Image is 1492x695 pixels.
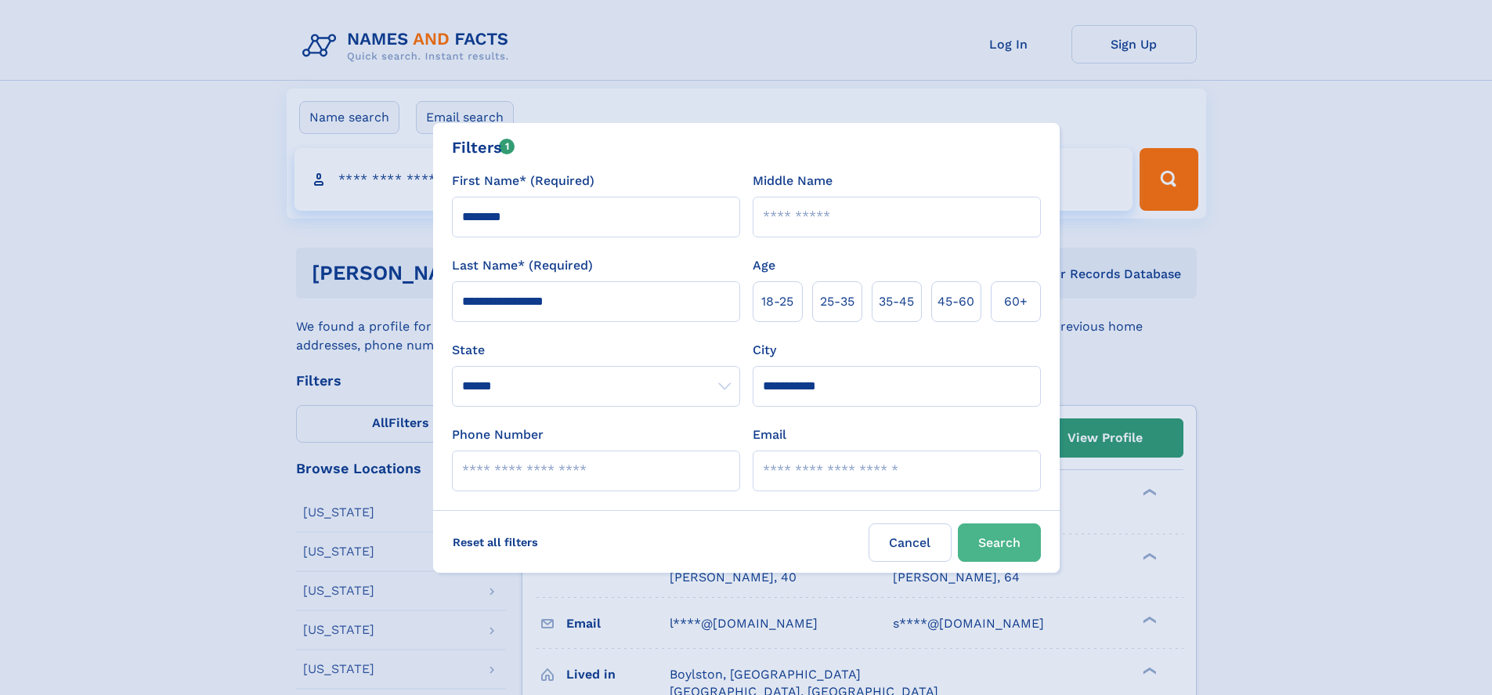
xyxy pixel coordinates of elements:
label: Phone Number [452,425,544,444]
label: Last Name* (Required) [452,256,593,275]
span: 35‑45 [879,292,914,311]
span: 25‑35 [820,292,854,311]
label: State [452,341,740,360]
span: 18‑25 [761,292,793,311]
label: Reset all filters [443,523,548,561]
div: Filters [452,136,515,159]
span: 60+ [1004,292,1028,311]
button: Search [958,523,1041,562]
label: Cancel [869,523,952,562]
label: First Name* (Required) [452,172,594,190]
label: Email [753,425,786,444]
label: Middle Name [753,172,833,190]
label: City [753,341,776,360]
span: 45‑60 [937,292,974,311]
label: Age [753,256,775,275]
